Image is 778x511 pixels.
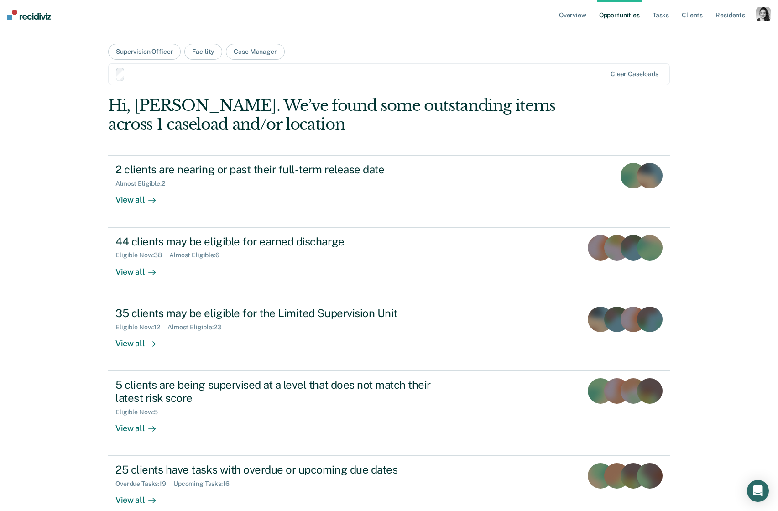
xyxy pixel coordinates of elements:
[108,371,670,456] a: 5 clients are being supervised at a level that does not match their latest risk scoreEligible Now...
[7,10,51,20] img: Recidiviz
[115,408,165,416] div: Eligible Now : 5
[115,416,167,433] div: View all
[108,228,670,299] a: 44 clients may be eligible for earned dischargeEligible Now:38Almost Eligible:6View all
[115,259,167,277] div: View all
[115,488,167,506] div: View all
[169,251,227,259] div: Almost Eligible : 6
[747,480,769,502] div: Open Intercom Messenger
[184,44,222,60] button: Facility
[108,155,670,227] a: 2 clients are nearing or past their full-term release dateAlmost Eligible:2View all
[115,480,173,488] div: Overdue Tasks : 19
[115,463,436,476] div: 25 clients have tasks with overdue or upcoming due dates
[115,378,436,405] div: 5 clients are being supervised at a level that does not match their latest risk score
[226,44,284,60] button: Case Manager
[108,96,558,134] div: Hi, [PERSON_NAME]. We’ve found some outstanding items across 1 caseload and/or location
[115,180,172,188] div: Almost Eligible : 2
[115,163,436,176] div: 2 clients are nearing or past their full-term release date
[115,331,167,349] div: View all
[115,323,167,331] div: Eligible Now : 12
[115,251,169,259] div: Eligible Now : 38
[167,323,229,331] div: Almost Eligible : 23
[611,70,658,78] div: Clear caseloads
[115,235,436,248] div: 44 clients may be eligible for earned discharge
[108,299,670,371] a: 35 clients may be eligible for the Limited Supervision UnitEligible Now:12Almost Eligible:23View all
[115,188,167,205] div: View all
[173,480,237,488] div: Upcoming Tasks : 16
[108,44,181,60] button: Supervision Officer
[115,307,436,320] div: 35 clients may be eligible for the Limited Supervision Unit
